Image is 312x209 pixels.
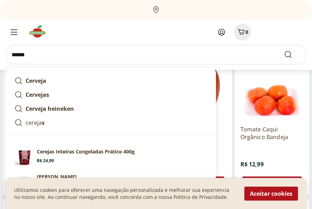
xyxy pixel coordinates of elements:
p: [PERSON_NAME] [37,173,77,180]
strong: Cerveja [26,77,46,85]
p: cereja [26,118,45,127]
strong: s [42,119,45,127]
p: Utilizamos cookies para oferecer uma navegação personalizada e melhorar sua experiencia no nosso ... [14,187,236,201]
button: Submit Search [284,50,301,59]
span: R$ 24,99 [37,158,54,164]
img: Principal [14,148,34,168]
a: Tomate Caqui Orgânico Bandeja [240,125,304,141]
span: 0 [245,29,248,35]
button: Menu [6,24,22,41]
a: Cervejas [12,88,210,102]
a: cerejas [12,116,210,130]
img: Tomate Caqui Orgânico Bandeja [240,57,304,120]
strong: Cervejas [26,91,49,99]
button: Carrinho [234,24,251,41]
input: search [6,45,306,64]
a: Cerveja [12,74,210,88]
span: R$ 12,99 [240,160,264,168]
strong: Cerveja heineken [26,105,74,113]
img: Hortifruti [28,24,52,38]
p: Cerejas Inteiras Congeladas Prático 400g [37,148,135,155]
a: PrincipalCerejas Inteiras Congeladas Prático 400gR$ 24,99 [12,145,210,171]
button: Adicionar [242,176,302,190]
a: Cerveja heineken [12,102,210,116]
button: Aceitar cookies [244,187,298,201]
img: Principal [14,173,34,193]
a: Principal[PERSON_NAME]R$ 25,98 [12,171,210,196]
